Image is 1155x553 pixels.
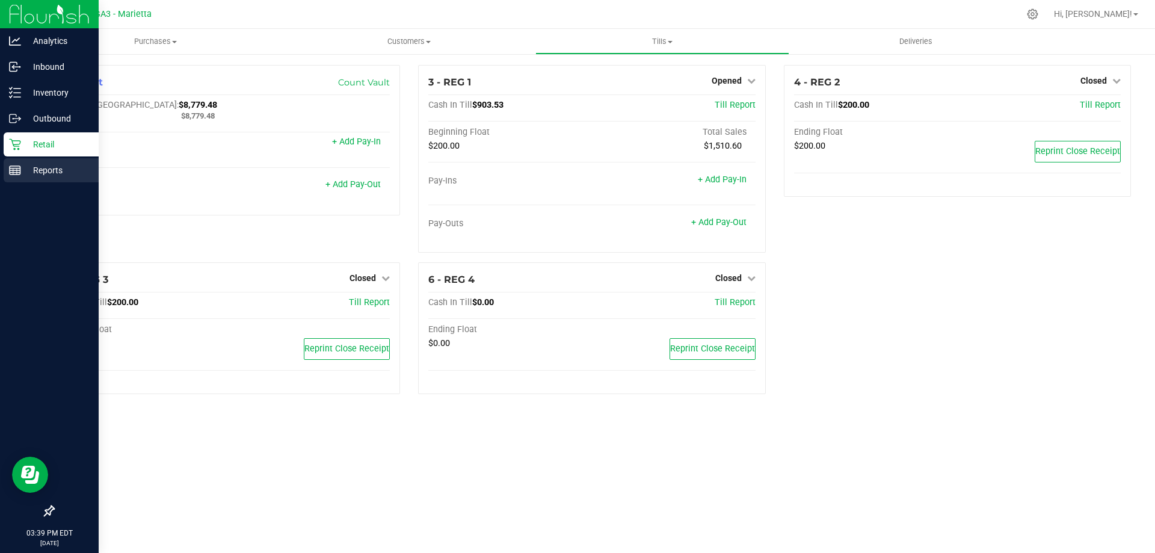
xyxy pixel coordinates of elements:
[428,176,592,187] div: Pay-Ins
[428,127,592,138] div: Beginning Float
[5,528,93,539] p: 03:39 PM EDT
[9,138,21,150] inline-svg: Retail
[325,179,381,190] a: + Add Pay-Out
[63,100,179,110] span: Cash In [GEOGRAPHIC_DATA]:
[5,539,93,548] p: [DATE]
[428,141,460,151] span: $200.00
[179,100,217,110] span: $8,779.48
[304,344,389,354] span: Reprint Close Receipt
[9,35,21,47] inline-svg: Analytics
[715,297,756,307] a: Till Report
[282,29,535,54] a: Customers
[350,273,376,283] span: Closed
[472,297,494,307] span: $0.00
[9,61,21,73] inline-svg: Inbound
[21,163,93,178] p: Reports
[794,141,825,151] span: $200.00
[332,137,381,147] a: + Add Pay-In
[1054,9,1132,19] span: Hi, [PERSON_NAME]!
[1025,8,1040,20] div: Manage settings
[428,297,472,307] span: Cash In Till
[21,34,93,48] p: Analytics
[704,141,742,151] span: $1,510.60
[338,77,390,88] a: Count Vault
[536,36,788,47] span: Tills
[535,29,789,54] a: Tills
[63,181,227,191] div: Pay-Outs
[691,217,747,227] a: + Add Pay-Out
[715,100,756,110] a: Till Report
[94,9,152,19] span: GA3 - Marietta
[1080,76,1107,85] span: Closed
[428,274,475,285] span: 6 - REG 4
[21,85,93,100] p: Inventory
[21,111,93,126] p: Outbound
[21,60,93,74] p: Inbound
[63,324,227,335] div: Ending Float
[712,76,742,85] span: Opened
[9,113,21,125] inline-svg: Outbound
[29,29,282,54] a: Purchases
[181,111,215,120] span: $8,779.48
[304,338,390,360] button: Reprint Close Receipt
[1035,146,1120,156] span: Reprint Close Receipt
[794,127,958,138] div: Ending Float
[883,36,949,47] span: Deliveries
[9,164,21,176] inline-svg: Reports
[428,76,471,88] span: 3 - REG 1
[1035,141,1121,162] button: Reprint Close Receipt
[838,100,869,110] span: $200.00
[428,218,592,229] div: Pay-Outs
[789,29,1043,54] a: Deliveries
[794,100,838,110] span: Cash In Till
[670,344,755,354] span: Reprint Close Receipt
[794,76,840,88] span: 4 - REG 2
[698,175,747,185] a: + Add Pay-In
[21,137,93,152] p: Retail
[283,36,535,47] span: Customers
[592,127,756,138] div: Total Sales
[12,457,48,493] iframe: Resource center
[472,100,504,110] span: $903.53
[107,297,138,307] span: $200.00
[428,338,450,348] span: $0.00
[670,338,756,360] button: Reprint Close Receipt
[1080,100,1121,110] a: Till Report
[428,324,592,335] div: Ending Float
[715,273,742,283] span: Closed
[63,138,227,149] div: Pay-Ins
[428,100,472,110] span: Cash In Till
[29,36,282,47] span: Purchases
[349,297,390,307] a: Till Report
[9,87,21,99] inline-svg: Inventory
